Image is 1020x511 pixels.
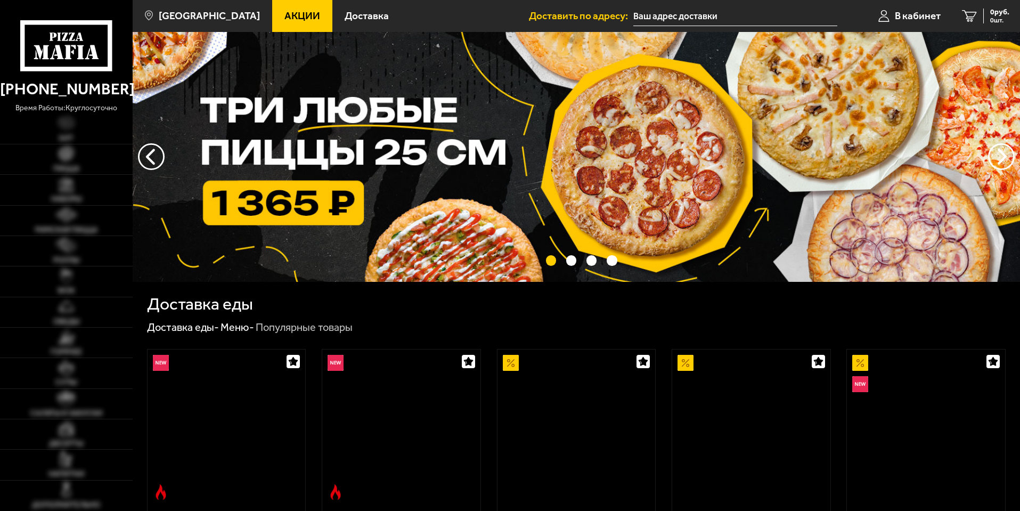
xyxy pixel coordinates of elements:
[148,350,306,505] a: НовинкаОстрое блюдоРимская с креветками
[59,135,74,142] span: Хит
[566,255,576,265] button: точки переключения
[852,355,868,371] img: Акционный
[678,355,693,371] img: Акционный
[153,484,169,500] img: Острое блюдо
[138,143,165,170] button: следующий
[53,318,79,326] span: Обеды
[51,348,82,356] span: Горячее
[586,255,597,265] button: точки переключения
[35,226,97,234] span: Римская пицца
[529,11,633,21] span: Доставить по адресу:
[990,9,1009,16] span: 0 руб.
[55,379,77,386] span: Супы
[221,321,254,334] a: Меню-
[153,355,169,371] img: Новинка
[147,321,219,334] a: Доставка еды-
[503,355,519,371] img: Акционный
[51,196,81,203] span: Наборы
[53,165,79,173] span: Пицца
[48,471,84,478] span: Напитки
[30,410,102,417] span: Салаты и закуски
[633,6,837,26] input: Ваш адрес доставки
[32,501,100,509] span: Дополнительно
[607,255,617,265] button: точки переключения
[256,321,353,335] div: Популярные товары
[497,350,656,505] a: АкционныйАль-Шам 25 см (тонкое тесто)
[672,350,830,505] a: АкционныйПепперони 25 см (толстое с сыром)
[58,287,75,295] span: WOK
[990,17,1009,23] span: 0 шт.
[328,484,344,500] img: Острое блюдо
[852,376,868,392] img: Новинка
[895,11,941,21] span: В кабинет
[345,11,389,21] span: Доставка
[847,350,1005,505] a: АкционныйНовинкаВсё включено
[328,355,344,371] img: Новинка
[147,296,253,313] h1: Доставка еды
[159,11,260,21] span: [GEOGRAPHIC_DATA]
[322,350,480,505] a: НовинкаОстрое блюдоРимская с мясным ассорти
[546,255,556,265] button: точки переключения
[53,257,79,264] span: Роллы
[284,11,320,21] span: Акции
[988,143,1015,170] button: предыдущий
[49,440,83,448] span: Десерты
